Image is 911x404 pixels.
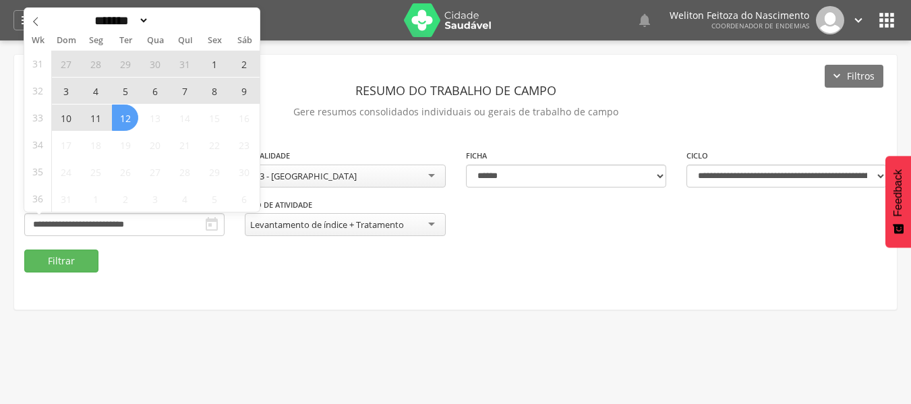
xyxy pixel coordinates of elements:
[142,78,168,104] span: Agosto 6, 2025
[32,185,43,212] span: 36
[53,158,79,185] span: Agosto 24, 2025
[32,158,43,185] span: 35
[112,51,138,77] span: Julho 29, 2025
[24,103,887,121] p: Gere resumos consolidados individuais ou gerais de trabalho de campo
[142,105,168,131] span: Agosto 13, 2025
[637,6,653,34] a: 
[82,158,109,185] span: Agosto 25, 2025
[171,36,200,45] span: Qui
[112,132,138,158] span: Agosto 19, 2025
[82,185,109,212] span: Setembro 1, 2025
[876,9,898,31] i: 
[20,12,36,28] i: 
[711,21,809,30] span: Coordenador de Endemias
[171,51,198,77] span: Julho 31, 2025
[231,185,257,212] span: Setembro 6, 2025
[112,78,138,104] span: Agosto 5, 2025
[112,105,138,131] span: Agosto 12, 2025
[201,132,227,158] span: Agosto 22, 2025
[231,78,257,104] span: Agosto 9, 2025
[204,217,220,233] i: 
[53,132,79,158] span: Agosto 17, 2025
[81,36,111,45] span: Seg
[892,169,904,217] span: Feedback
[53,185,79,212] span: Agosto 31, 2025
[142,132,168,158] span: Agosto 20, 2025
[142,185,168,212] span: Setembro 3, 2025
[686,150,708,161] label: Ciclo
[245,200,312,210] label: Tipo de Atividade
[201,158,227,185] span: Agosto 29, 2025
[90,13,150,28] select: Month
[201,78,227,104] span: Agosto 8, 2025
[24,78,887,103] header: Resumo do Trabalho de Campo
[82,78,109,104] span: Agosto 4, 2025
[466,150,487,161] label: Ficha
[24,250,98,272] button: Filtrar
[140,36,170,45] span: Qua
[13,10,42,30] a: 
[200,36,230,45] span: Sex
[142,158,168,185] span: Agosto 27, 2025
[32,105,43,131] span: 33
[171,132,198,158] span: Agosto 21, 2025
[201,51,227,77] span: Agosto 1, 2025
[851,13,866,28] i: 
[142,51,168,77] span: Julho 30, 2025
[171,158,198,185] span: Agosto 28, 2025
[112,185,138,212] span: Setembro 2, 2025
[250,170,357,182] div: 133 - [GEOGRAPHIC_DATA]
[825,65,883,88] button: Filtros
[53,78,79,104] span: Agosto 3, 2025
[32,78,43,104] span: 32
[231,158,257,185] span: Agosto 30, 2025
[201,185,227,212] span: Setembro 5, 2025
[230,36,260,45] span: Sáb
[637,12,653,28] i: 
[670,11,809,20] p: Weliton Feitoza do Nascimento
[24,31,51,50] span: Wk
[171,185,198,212] span: Setembro 4, 2025
[149,13,194,28] input: Year
[171,105,198,131] span: Agosto 14, 2025
[111,36,140,45] span: Ter
[82,132,109,158] span: Agosto 18, 2025
[231,105,257,131] span: Agosto 16, 2025
[851,6,866,34] a: 
[51,36,81,45] span: Dom
[231,51,257,77] span: Agosto 2, 2025
[32,51,43,77] span: 31
[32,132,43,158] span: 34
[885,156,911,248] button: Feedback - Mostrar pesquisa
[82,51,109,77] span: Julho 28, 2025
[53,105,79,131] span: Agosto 10, 2025
[112,158,138,185] span: Agosto 26, 2025
[201,105,227,131] span: Agosto 15, 2025
[82,105,109,131] span: Agosto 11, 2025
[171,78,198,104] span: Agosto 7, 2025
[231,132,257,158] span: Agosto 23, 2025
[53,51,79,77] span: Julho 27, 2025
[250,219,404,231] div: Levantamento de índice + Tratamento
[245,150,290,161] label: Localidade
